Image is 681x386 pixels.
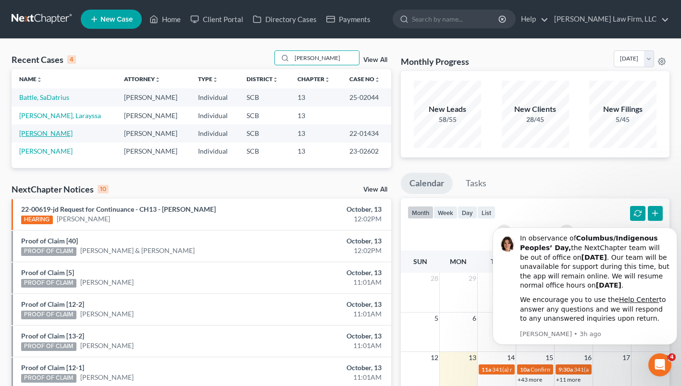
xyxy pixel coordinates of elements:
td: SCB [239,88,290,106]
div: October, 13 [268,236,382,246]
a: Proof of Claim [13-2] [21,332,84,340]
div: PROOF OF CLAIM [21,279,76,288]
div: October, 13 [268,331,382,341]
td: SCB [239,124,290,142]
div: New Filings [589,104,656,115]
td: [PERSON_NAME] [116,124,190,142]
td: Individual [190,88,239,106]
div: New Clients [502,104,569,115]
a: Payments [322,11,375,28]
a: Tasks [457,173,495,194]
div: New Leads [414,104,481,115]
div: 11:01AM [268,373,382,382]
a: Case Nounfold_more [349,75,380,83]
td: 22-01434 [342,124,392,142]
a: Home [145,11,186,28]
input: Search by name... [412,10,500,28]
a: 22-00619-jd Request for Continuance - CH13 - [PERSON_NAME] [21,205,216,213]
a: View All [363,186,387,193]
div: 5/45 [589,115,656,124]
a: Battle, SaDatrius [19,93,69,101]
h3: Monthly Progress [401,56,469,67]
div: October, 13 [268,363,382,373]
div: PROOF OF CLAIM [21,374,76,383]
td: [PERSON_NAME] [116,88,190,106]
a: View All [363,57,387,63]
span: 12 [430,352,439,363]
div: 12:02PM [268,246,382,255]
td: 25-02044 [342,88,392,106]
td: 13 [290,88,342,106]
iframe: Intercom live chat [648,353,671,376]
a: [PERSON_NAME] [80,309,134,319]
i: unfold_more [374,77,380,83]
a: Calendar [401,173,453,194]
td: 13 [290,143,342,160]
td: Individual [190,143,239,160]
a: [PERSON_NAME] [80,341,134,350]
span: 29 [468,273,477,284]
a: [PERSON_NAME] [80,277,134,287]
i: unfold_more [37,77,42,83]
span: 4 [668,353,676,361]
a: Proof of Claim [12-2] [21,300,84,308]
div: 10 [98,185,109,193]
a: [PERSON_NAME] [57,214,110,224]
iframe: Intercom notifications message [489,216,681,381]
span: Mon [450,257,467,265]
div: 11:01AM [268,277,382,287]
button: list [477,206,495,219]
td: [PERSON_NAME] [116,107,190,124]
div: 58/55 [414,115,481,124]
a: Help [516,11,548,28]
a: Nameunfold_more [19,75,42,83]
div: 11:01AM [268,341,382,350]
a: [PERSON_NAME] & [PERSON_NAME] [80,246,195,255]
td: Individual [190,124,239,142]
a: Proof of Claim [5] [21,268,74,277]
div: 11:01AM [268,309,382,319]
button: day [458,206,477,219]
td: Individual [190,107,239,124]
td: [PERSON_NAME] [116,143,190,160]
a: Typeunfold_more [198,75,218,83]
span: 6 [471,313,477,324]
span: 28 [430,273,439,284]
div: PROOF OF CLAIM [21,342,76,351]
a: [PERSON_NAME] [19,147,73,155]
div: October, 13 [268,268,382,277]
i: unfold_more [324,77,330,83]
div: Recent Cases [12,54,76,65]
div: NextChapter Notices [12,183,109,195]
a: [PERSON_NAME] [19,129,73,137]
td: 13 [290,124,342,142]
div: October, 13 [268,300,382,309]
span: Sun [413,257,427,265]
div: HEARING [21,216,53,224]
div: PROOF OF CLAIM [21,247,76,256]
div: October, 13 [268,205,382,214]
i: unfold_more [272,77,278,83]
td: SCB [239,143,290,160]
input: Search by name... [292,51,359,65]
i: unfold_more [155,77,161,83]
span: New Case [100,16,133,23]
a: Districtunfold_more [247,75,278,83]
a: Client Portal [186,11,248,28]
i: unfold_more [212,77,218,83]
td: 13 [290,107,342,124]
a: [PERSON_NAME] [80,373,134,382]
div: 12:02PM [268,214,382,224]
span: 11a [482,366,491,373]
a: [PERSON_NAME] Law Firm, LLC [549,11,669,28]
a: Proof of Claim [12-1] [21,363,84,372]
td: SCB [239,107,290,124]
